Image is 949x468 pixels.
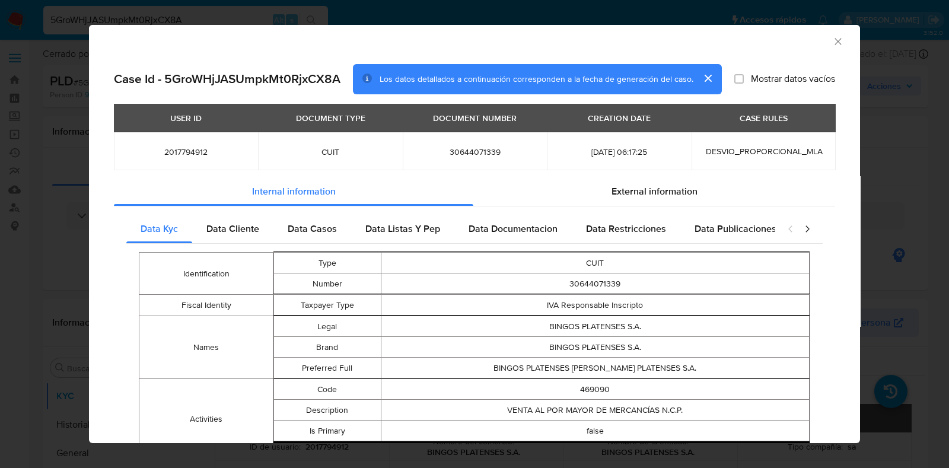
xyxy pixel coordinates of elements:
h2: Case Id - 5GroWHjJASUmpkMt0RjxCX8A [114,71,340,87]
td: 469090 [381,379,809,400]
span: Data Publicaciones [695,222,776,235]
td: Description [274,400,381,421]
td: Legal [274,316,381,337]
td: BINGOS PLATENSES [PERSON_NAME] PLATENSES S.A. [381,358,809,378]
button: Expand array [273,441,810,459]
td: Code [274,379,381,400]
div: closure-recommendation-modal [89,25,860,443]
button: cerrar [693,64,722,93]
td: 30644071339 [381,273,809,294]
span: 2017794912 [128,147,244,157]
span: 30644071339 [417,147,533,157]
span: [DATE] 06:17:25 [561,147,677,157]
div: Detailed internal info [126,215,775,243]
span: Los datos detallados a continuación corresponden a la fecha de generación del caso. [380,73,693,85]
span: Internal information [252,184,336,198]
td: Is Primary [274,421,381,441]
td: Activities [139,379,273,460]
td: Number [274,273,381,294]
span: Data Casos [288,222,337,235]
span: DESVIO_PROPORCIONAL_MLA [706,145,823,157]
td: VENTA AL POR MAYOR DE MERCANCÍAS N.C.P. [381,400,809,421]
div: CASE RULES [733,108,795,128]
div: USER ID [163,108,209,128]
span: Data Listas Y Pep [365,222,440,235]
td: Fiscal Identity [139,295,273,316]
div: DOCUMENT NUMBER [426,108,524,128]
span: Data Kyc [141,222,178,235]
span: Data Documentacion [469,222,558,235]
button: Cerrar ventana [832,36,843,46]
td: Type [274,253,381,273]
td: Preferred Full [274,358,381,378]
div: Detailed info [114,177,835,206]
span: CUIT [272,147,388,157]
td: CUIT [381,253,809,273]
span: External information [612,184,698,198]
span: Mostrar datos vacíos [751,73,835,85]
td: IVA Responsable Inscripto [381,295,809,316]
td: Taxpayer Type [274,295,381,316]
td: BINGOS PLATENSES S.A. [381,337,809,358]
td: false [381,421,809,441]
td: Identification [139,253,273,295]
td: Names [139,316,273,379]
td: Brand [274,337,381,358]
td: BINGOS PLATENSES S.A. [381,316,809,337]
span: Data Restricciones [586,222,666,235]
div: DOCUMENT TYPE [289,108,372,128]
div: CREATION DATE [581,108,658,128]
input: Mostrar datos vacíos [734,74,744,84]
span: Data Cliente [206,222,259,235]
